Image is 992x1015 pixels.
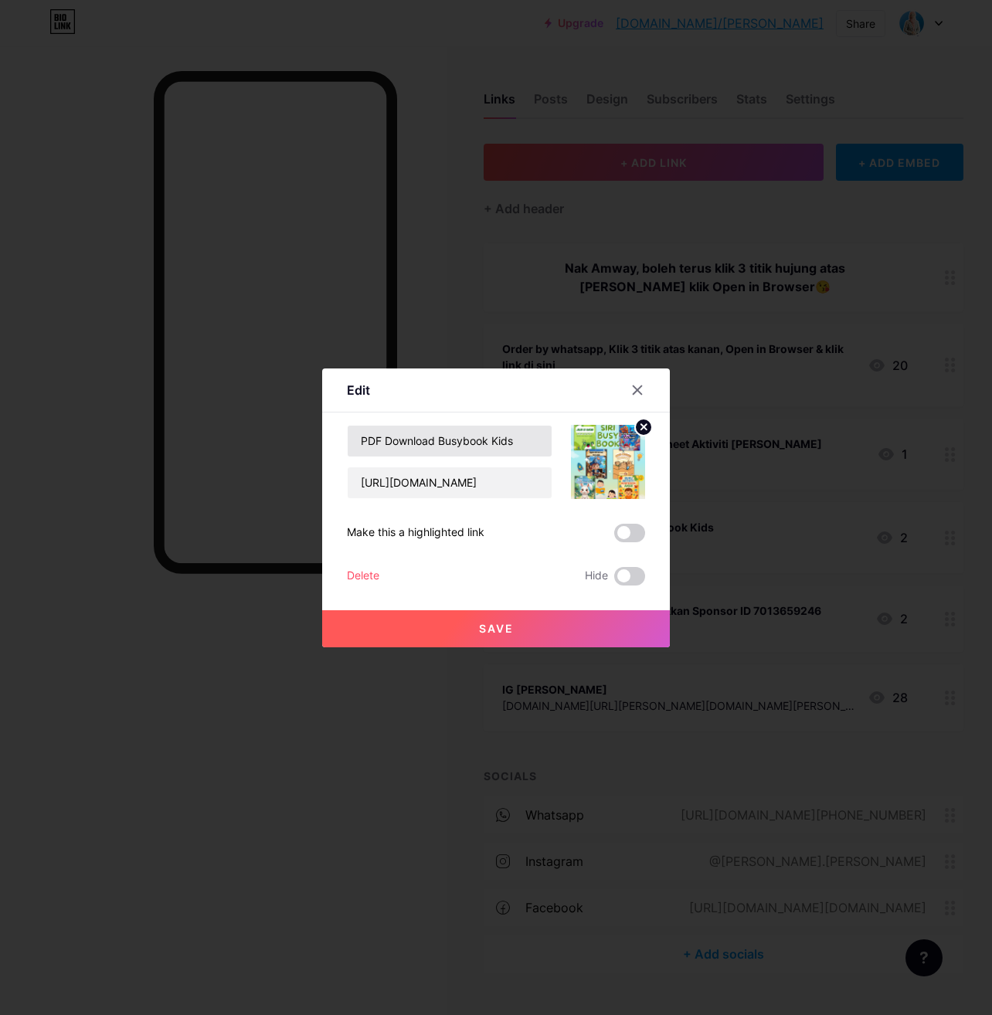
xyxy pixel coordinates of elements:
[347,524,484,542] div: Make this a highlighted link
[479,622,514,635] span: Save
[571,425,645,499] img: link_thumbnail
[348,467,552,498] input: URL
[347,567,379,586] div: Delete
[585,567,608,586] span: Hide
[348,426,552,457] input: Title
[347,381,370,399] div: Edit
[322,610,670,647] button: Save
